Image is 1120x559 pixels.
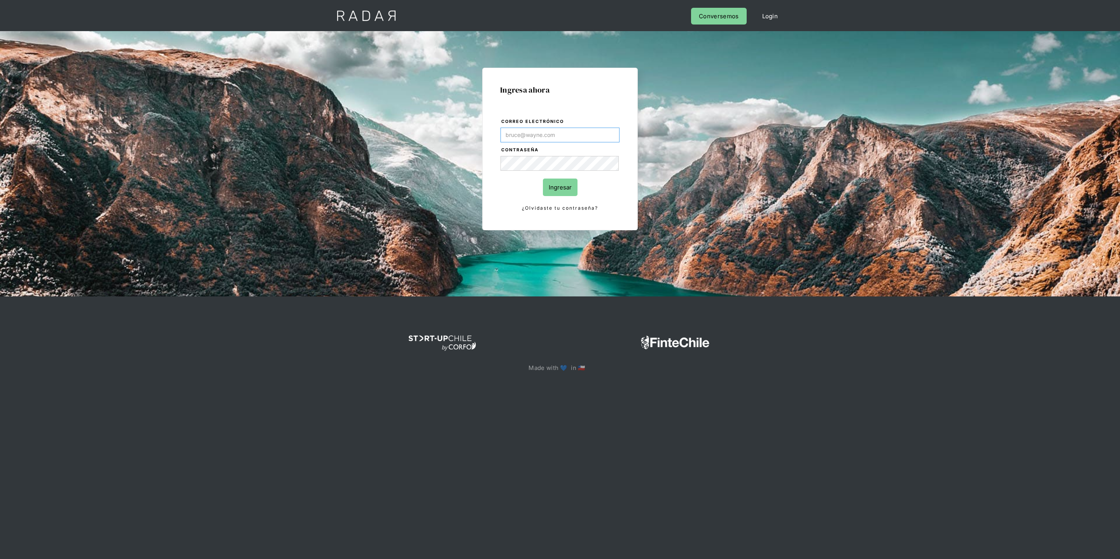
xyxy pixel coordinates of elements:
[500,117,620,212] form: Login Form
[691,8,746,25] a: Conversemos
[543,179,577,196] input: Ingresar
[528,363,591,373] p: Made with 💙 in 🇨🇱
[500,128,619,142] input: bruce@wayne.com
[754,8,786,25] a: Login
[501,146,619,154] label: Contraseña
[500,86,620,94] h1: Ingresa ahora
[500,204,619,212] a: ¿Olvidaste tu contraseña?
[501,118,619,126] label: Correo electrónico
